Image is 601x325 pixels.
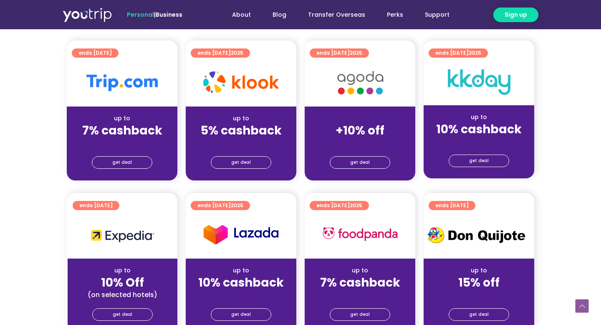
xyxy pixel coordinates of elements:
[79,201,113,210] span: ends [DATE]
[436,121,522,137] strong: 10% cashback
[231,49,243,56] span: 2025
[430,113,528,122] div: up to
[469,49,481,56] span: 2025
[211,156,271,169] a: get deal
[192,114,290,123] div: up to
[101,274,144,291] strong: 10% Off
[429,48,488,58] a: ends [DATE]2025
[449,308,509,321] a: get deal
[156,10,182,19] a: Business
[197,201,243,210] span: ends [DATE]
[211,308,271,321] a: get deal
[197,48,243,58] span: ends [DATE]
[350,157,370,168] span: get deal
[376,7,414,23] a: Perks
[231,309,251,320] span: get deal
[73,138,171,147] div: (for stays only)
[191,201,250,210] a: ends [DATE]2025
[435,201,469,210] span: ends [DATE]
[330,308,390,321] a: get deal
[78,48,112,58] span: ends [DATE]
[336,122,384,139] strong: +10% off
[198,274,284,291] strong: 10% cashback
[192,266,290,275] div: up to
[311,138,409,147] div: (for stays only)
[297,7,376,23] a: Transfer Overseas
[192,138,290,147] div: (for stays only)
[350,309,370,320] span: get deal
[316,201,362,210] span: ends [DATE]
[311,290,409,299] div: (for stays only)
[74,290,171,299] div: (on selected hotels)
[469,155,489,167] span: get deal
[192,290,290,299] div: (for stays only)
[127,10,182,19] span: |
[262,7,297,23] a: Blog
[221,7,262,23] a: About
[201,122,282,139] strong: 5% cashback
[435,48,481,58] span: ends [DATE]
[231,157,251,168] span: get deal
[316,48,362,58] span: ends [DATE]
[72,48,119,58] a: ends [DATE]
[82,122,162,139] strong: 7% cashback
[92,156,152,169] a: get deal
[352,114,368,122] span: up to
[74,266,171,275] div: up to
[458,274,500,291] strong: 15% off
[449,155,509,167] a: get deal
[205,7,460,23] nav: Menu
[320,274,400,291] strong: 7% cashback
[73,114,171,123] div: up to
[430,266,528,275] div: up to
[92,308,153,321] a: get deal
[112,157,132,168] span: get deal
[430,290,528,299] div: (for stays only)
[191,48,250,58] a: ends [DATE]2025
[310,201,369,210] a: ends [DATE]2025
[73,201,119,210] a: ends [DATE]
[430,137,528,146] div: (for stays only)
[350,202,362,209] span: 2025
[350,49,362,56] span: 2025
[310,48,369,58] a: ends [DATE]2025
[127,10,154,19] span: Personal
[330,156,390,169] a: get deal
[505,10,527,19] span: Sign up
[493,8,538,22] a: Sign up
[311,266,409,275] div: up to
[469,309,489,320] span: get deal
[429,201,475,210] a: ends [DATE]
[113,309,132,320] span: get deal
[414,7,460,23] a: Support
[231,202,243,209] span: 2025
